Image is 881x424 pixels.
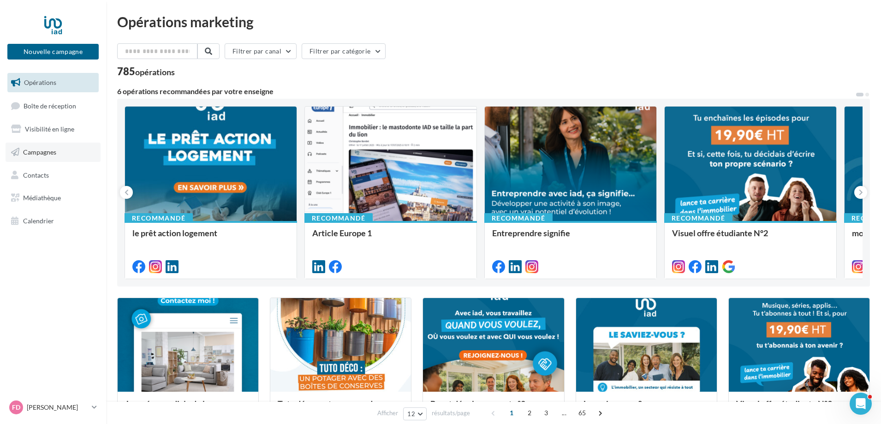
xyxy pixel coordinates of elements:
span: Journée mondiale de la photographi... [125,399,209,418]
a: Boîte de réception [6,96,101,116]
span: Calendrier [23,217,54,225]
span: Médiathèque [23,194,61,202]
a: Campagnes [6,143,101,162]
span: Contacts [23,171,49,179]
iframe: Intercom live chat [850,393,872,415]
span: Opérations [24,78,56,86]
span: Visibilité en ligne [25,125,74,133]
div: Recommandé [304,213,373,223]
span: résultats/page [432,409,470,418]
span: Tuto déco : potager avec des boite... [278,399,381,418]
span: Article Europe 1 [312,228,372,238]
span: Afficher [377,409,398,418]
button: Filtrer par canal [225,43,297,59]
div: Opérations marketing [117,15,870,29]
span: Boost développement n°2 [430,399,525,409]
span: Le saviez-vous ? [583,399,642,409]
span: Entreprendre signifie [492,228,570,238]
div: Recommandé [664,213,732,223]
a: Calendrier [6,211,101,231]
span: 1 [504,406,519,420]
span: Visuel offre étudiante N°2 [672,228,768,238]
button: Nouvelle campagne [7,44,99,60]
div: 785 [117,66,175,77]
p: [PERSON_NAME] [27,403,88,412]
span: Boîte de réception [24,102,76,109]
div: Recommandé [125,213,193,223]
a: Opérations [6,73,101,92]
span: Visuel offre étudiante N°3 [736,399,832,409]
span: 12 [407,410,415,418]
a: Contacts [6,166,101,185]
span: le prêt action logement [132,228,217,238]
span: 3 [539,406,554,420]
a: Visibilité en ligne [6,119,101,139]
span: Campagnes [23,148,56,156]
span: 65 [575,406,590,420]
a: Fd [PERSON_NAME] [7,399,99,416]
span: ... [557,406,571,420]
div: 6 opérations recommandées par votre enseigne [117,88,855,95]
span: Fd [12,403,20,412]
div: Recommandé [484,213,553,223]
button: 12 [403,407,427,420]
div: opérations [135,68,175,76]
a: Médiathèque [6,188,101,208]
span: 2 [522,406,537,420]
button: Filtrer par catégorie [302,43,386,59]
